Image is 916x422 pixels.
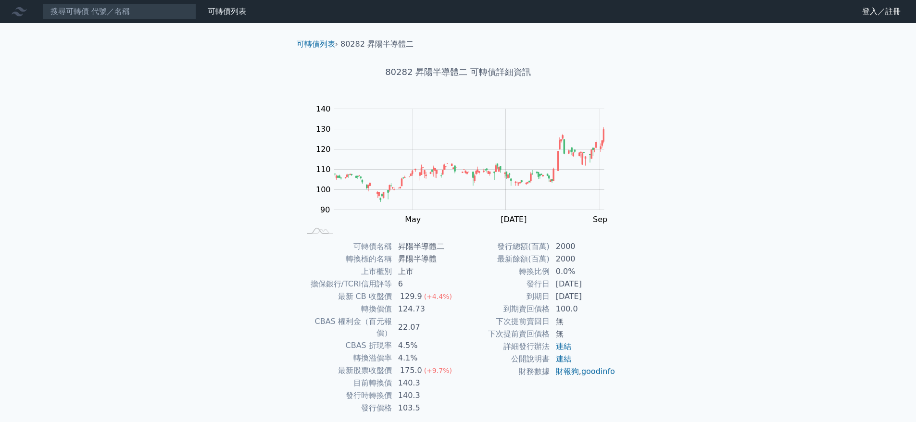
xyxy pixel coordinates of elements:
[392,240,458,253] td: 昇陽半導體二
[550,303,616,315] td: 100.0
[550,328,616,340] td: 無
[301,352,392,364] td: 轉換溢價率
[301,364,392,377] td: 最新股票收盤價
[392,389,458,402] td: 140.3
[301,278,392,290] td: 擔保銀行/TCRI信用評等
[392,265,458,278] td: 上市
[392,315,458,339] td: 22.07
[550,290,616,303] td: [DATE]
[581,367,615,376] a: goodinfo
[458,353,550,365] td: 公開說明書
[556,342,571,351] a: 連結
[458,340,550,353] td: 詳細發行辦法
[208,7,246,16] a: 可轉債列表
[297,38,338,50] li: ›
[340,38,414,50] li: 80282 昇陽半導體二
[316,104,331,113] tspan: 140
[301,389,392,402] td: 發行時轉換價
[392,339,458,352] td: 4.5%
[458,303,550,315] td: 到期賣回價格
[297,39,335,49] a: 可轉債列表
[392,278,458,290] td: 6
[458,253,550,265] td: 最新餘額(百萬)
[550,240,616,253] td: 2000
[458,265,550,278] td: 轉換比例
[398,291,424,302] div: 129.9
[458,315,550,328] td: 下次提前賣回日
[458,290,550,303] td: 到期日
[550,253,616,265] td: 2000
[458,328,550,340] td: 下次提前賣回價格
[316,145,331,154] tspan: 120
[550,365,616,378] td: ,
[320,205,330,214] tspan: 90
[550,315,616,328] td: 無
[556,354,571,363] a: 連結
[301,253,392,265] td: 轉換標的名稱
[501,215,527,224] tspan: [DATE]
[42,3,196,20] input: 搜尋可轉債 代號／名稱
[301,240,392,253] td: 可轉債名稱
[424,367,452,374] span: (+9.7%)
[392,402,458,414] td: 103.5
[593,215,607,224] tspan: Sep
[550,278,616,290] td: [DATE]
[301,339,392,352] td: CBAS 折現率
[301,377,392,389] td: 目前轉換價
[550,265,616,278] td: 0.0%
[301,265,392,278] td: 上市櫃別
[392,352,458,364] td: 4.1%
[301,315,392,339] td: CBAS 權利金（百元報價）
[301,402,392,414] td: 發行價格
[398,365,424,376] div: 175.0
[458,278,550,290] td: 發行日
[458,365,550,378] td: 財務數據
[392,377,458,389] td: 140.3
[424,293,452,300] span: (+4.4%)
[311,104,619,244] g: Chart
[289,65,627,79] h1: 80282 昇陽半導體二 可轉債詳細資訊
[316,124,331,134] tspan: 130
[301,303,392,315] td: 轉換價值
[392,303,458,315] td: 124.73
[556,367,579,376] a: 財報狗
[854,4,908,19] a: 登入／註冊
[458,240,550,253] td: 發行總額(百萬)
[392,253,458,265] td: 昇陽半導體
[316,185,331,194] tspan: 100
[301,290,392,303] td: 最新 CB 收盤價
[316,165,331,174] tspan: 110
[405,215,421,224] tspan: May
